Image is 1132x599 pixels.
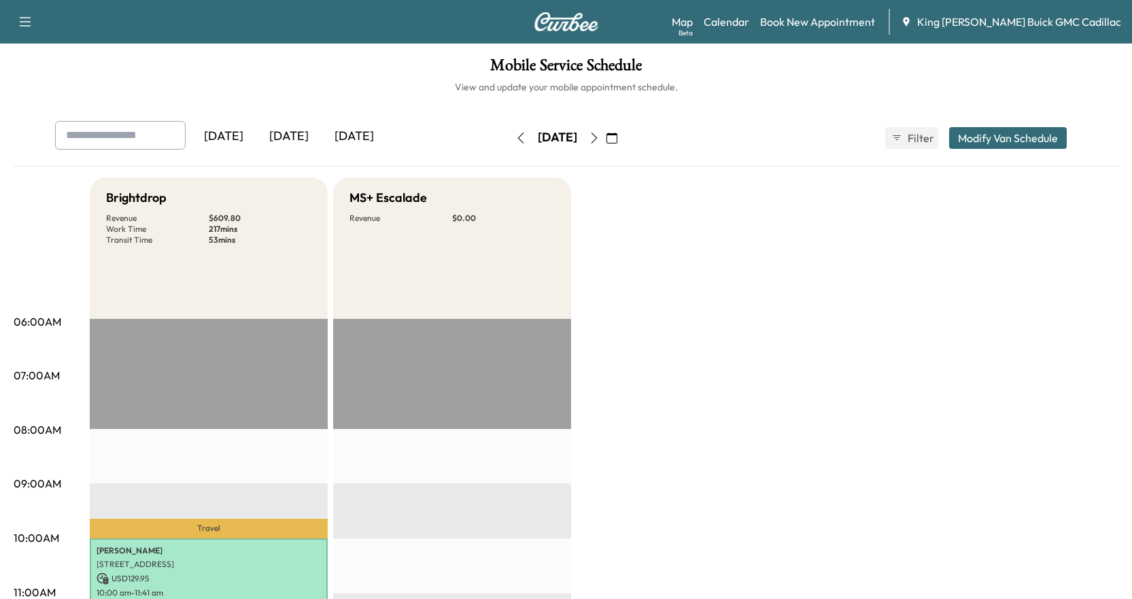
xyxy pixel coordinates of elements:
img: Curbee Logo [534,12,599,31]
p: 53 mins [209,235,311,245]
p: [PERSON_NAME] [97,545,321,556]
p: 217 mins [209,224,311,235]
p: 06:00AM [14,313,61,330]
p: 08:00AM [14,422,61,438]
div: [DATE] [538,129,577,146]
p: Transit Time [106,235,209,245]
p: USD 129.95 [97,572,321,585]
p: 10:00 am - 11:41 am [97,587,321,598]
p: Revenue [106,213,209,224]
p: $ 0.00 [452,213,555,224]
p: $ 609.80 [209,213,311,224]
p: 07:00AM [14,367,60,383]
h5: Brightdrop [106,188,167,207]
h5: MS+ Escalade [349,188,427,207]
p: Travel [90,519,328,538]
p: [STREET_ADDRESS] [97,559,321,570]
p: Work Time [106,224,209,235]
p: Revenue [349,213,452,224]
p: 10:00AM [14,530,59,546]
a: Calendar [704,14,749,30]
div: Beta [679,28,693,38]
p: 09:00AM [14,475,61,492]
h6: View and update your mobile appointment schedule. [14,80,1118,94]
a: MapBeta [672,14,693,30]
div: [DATE] [322,121,387,152]
a: Book New Appointment [760,14,875,30]
div: [DATE] [191,121,256,152]
div: [DATE] [256,121,322,152]
button: Filter [885,127,938,149]
h1: Mobile Service Schedule [14,57,1118,80]
span: Filter [908,130,932,146]
button: Modify Van Schedule [949,127,1067,149]
span: King [PERSON_NAME] Buick GMC Cadillac [917,14,1121,30]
